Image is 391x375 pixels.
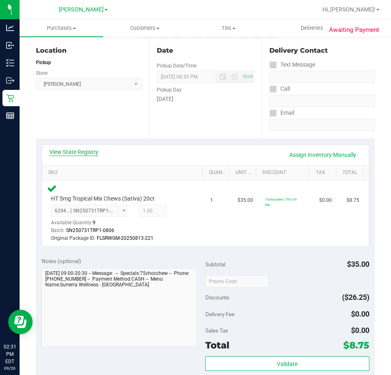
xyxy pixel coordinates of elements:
span: SN250731TRP1-0806 [66,228,114,233]
a: Total [342,170,360,176]
span: Notes (optional) [42,258,81,264]
inline-svg: Inbound [6,41,14,49]
a: Deliveries [270,20,354,37]
input: Format: (999) 999-9999 [269,95,375,107]
input: Promo Code [205,275,269,288]
span: Validate [277,361,298,367]
label: Call [269,83,290,95]
span: FLSRWGM-20250813-221 [97,235,153,241]
span: $0.00 [351,310,369,318]
span: 9 [93,220,96,225]
label: Pickup Day [157,86,182,94]
span: 1 [210,196,213,204]
span: $35.00 [238,196,253,204]
span: $0.00 [351,326,369,335]
a: Discount [262,170,306,176]
span: Customers [104,25,187,32]
a: View State Registry [49,148,98,156]
span: ($26.25) [342,293,369,301]
a: Tills [187,20,271,37]
iframe: Resource center [8,310,33,334]
inline-svg: Analytics [6,24,14,32]
a: Purchases [20,20,103,37]
inline-svg: Retail [6,94,14,102]
a: Customers [103,20,187,37]
span: Awaiting Payment [329,25,379,35]
span: Batch: [51,228,65,233]
a: Assign Inventory Manually [284,148,362,162]
span: Purchases [20,25,103,32]
span: Discounts [205,290,229,305]
label: Pickup Date/Time [157,62,196,69]
span: HT 5mg Tropical Mix Chews (Sativa) 20ct [51,195,155,203]
p: 02:31 PM EDT [4,343,16,365]
span: $35.00 [347,260,369,268]
div: Available Quantity: [51,217,132,233]
span: Subtotal [205,261,225,268]
span: Hi, [PERSON_NAME]! [322,6,375,13]
span: Delivery Fee [205,311,234,317]
div: Date [157,46,255,56]
a: Quantity [209,170,226,176]
button: Validate [205,356,369,371]
span: Original Package ID: [51,235,96,241]
span: [PERSON_NAME] [59,6,104,13]
span: Tills [187,25,270,32]
a: Tax [316,170,333,176]
span: $8.75 [343,339,369,351]
label: Email [269,107,294,119]
a: Unit Price [235,170,253,176]
inline-svg: Reports [6,112,14,120]
div: Delivery Contact [269,46,375,56]
inline-svg: Inventory [6,59,14,67]
input: Format: (999) 999-9999 [269,71,375,83]
div: [DATE] [157,95,255,103]
strong: Pickup [36,60,51,65]
span: $8.75 [347,196,359,204]
p: 09/26 [4,365,16,371]
span: 75chocchew: 75% off line [265,197,297,207]
label: Text Message [269,59,315,71]
a: SKU [48,170,199,176]
span: Total [205,339,229,351]
span: Deliveries [290,25,334,32]
span: Sales Tax [205,327,228,334]
inline-svg: Outbound [6,76,14,85]
span: $0.00 [319,196,332,204]
div: Location [36,46,142,56]
label: Store [36,69,47,77]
